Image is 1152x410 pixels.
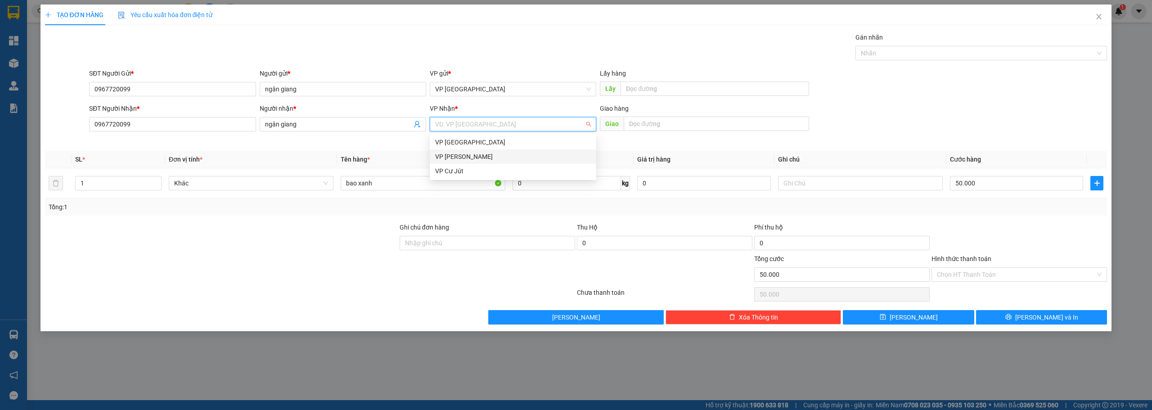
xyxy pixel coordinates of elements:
[105,9,127,18] span: Nhận:
[754,222,930,236] div: Phí thu hộ
[104,58,178,80] div: 600.000
[8,40,99,53] div: 0905882558
[49,202,444,212] div: Tổng: 1
[341,156,370,163] span: Tên hàng
[45,12,51,18] span: plus
[600,117,624,131] span: Giao
[105,29,177,42] div: 0905882558
[435,166,591,176] div: VP Cư Jút
[729,314,735,321] span: delete
[89,104,256,113] div: SĐT Người Nhận
[1005,314,1012,321] span: printer
[45,11,103,18] span: TẠO ĐƠN HÀNG
[754,255,784,262] span: Tổng cước
[430,135,596,149] div: VP Sài Gòn
[260,104,426,113] div: Người nhận
[49,176,63,190] button: delete
[950,156,981,163] span: Cước hàng
[8,9,22,18] span: Gửi:
[637,156,670,163] span: Giá trị hàng
[435,152,591,162] div: VP [PERSON_NAME]
[75,156,82,163] span: SL
[8,8,99,29] div: VP [GEOGRAPHIC_DATA]
[118,12,125,19] img: icon
[1086,5,1111,30] button: Close
[104,58,124,79] span: Chưa cước :
[976,310,1107,324] button: printer[PERSON_NAME] và In
[890,312,938,322] span: [PERSON_NAME]
[600,105,629,112] span: Giao hàng
[552,312,600,322] span: [PERSON_NAME]
[105,8,177,18] div: VP Cư Jút
[118,11,213,18] span: Yêu cầu xuất hóa đơn điện tử
[880,314,886,321] span: save
[666,310,841,324] button: deleteXóa Thông tin
[430,105,455,112] span: VP Nhận
[1091,180,1103,187] span: plus
[400,236,575,250] input: Ghi chú đơn hàng
[931,255,991,262] label: Hình thức thanh toán
[577,224,598,231] span: Thu Hộ
[430,132,596,143] div: Văn phòng không hợp lệ
[430,164,596,178] div: VP Cư Jút
[1095,13,1102,20] span: close
[105,18,177,29] div: [PERSON_NAME]
[621,176,630,190] span: kg
[637,176,770,190] input: 0
[739,312,778,322] span: Xóa Thông tin
[600,70,626,77] span: Lấy hàng
[414,121,421,128] span: user-add
[576,288,753,303] div: Chưa thanh toán
[600,81,621,96] span: Lấy
[260,68,426,78] div: Người gửi
[435,137,591,147] div: VP [GEOGRAPHIC_DATA]
[774,151,946,168] th: Ghi chú
[488,310,664,324] button: [PERSON_NAME]
[778,176,943,190] input: Ghi Chú
[8,29,99,40] div: [PERSON_NAME]
[174,176,328,190] span: Khác
[400,224,449,231] label: Ghi chú đơn hàng
[341,176,505,190] input: VD: Bàn, Ghế
[435,82,591,96] span: VP Sài Gòn
[621,81,809,96] input: Dọc đường
[843,310,974,324] button: save[PERSON_NAME]
[430,68,596,78] div: VP gửi
[855,34,883,41] label: Gán nhãn
[89,68,256,78] div: SĐT Người Gửi
[624,117,809,131] input: Dọc đường
[1015,312,1078,322] span: [PERSON_NAME] và In
[169,156,202,163] span: Đơn vị tính
[1090,176,1103,190] button: plus
[430,149,596,164] div: VP Nam Dong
